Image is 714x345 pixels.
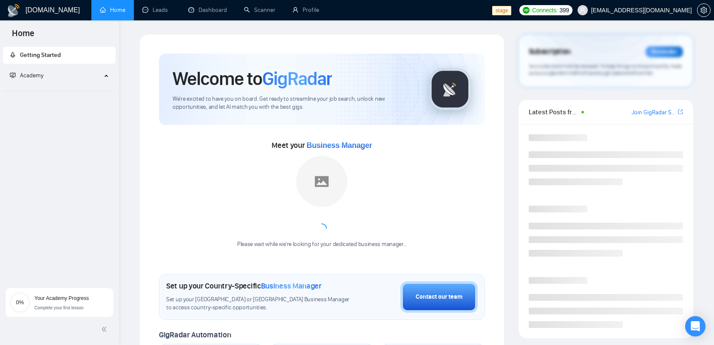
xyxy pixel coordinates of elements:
[3,88,116,93] li: Academy Homepage
[685,316,705,337] div: Open Intercom Messenger
[523,7,530,14] img: upwork-logo.png
[142,6,171,14] a: messageLeads
[262,67,332,90] span: GigRadar
[166,296,353,312] span: Set up your [GEOGRAPHIC_DATA] or [GEOGRAPHIC_DATA] Business Manager to access country-specific op...
[100,6,125,14] a: homeHome
[529,107,579,117] span: Latest Posts from the GigRadar Community
[244,6,275,14] a: searchScanner
[10,72,16,78] span: fund-projection-screen
[34,305,84,310] span: Complete your first lesson
[400,281,478,313] button: Contact our team
[296,156,347,207] img: placeholder.png
[492,6,511,15] span: stage
[261,281,322,291] span: Business Manager
[697,7,711,14] a: setting
[632,108,676,117] a: Join GigRadar Slack Community
[159,330,231,339] span: GigRadar Automation
[529,45,571,59] span: Subscription
[173,67,332,90] h1: Welcome to
[272,141,372,150] span: Meet your
[678,108,683,115] span: export
[580,7,586,13] span: user
[10,300,30,305] span: 0%
[559,6,569,15] span: 399
[10,72,43,79] span: Academy
[697,3,711,17] button: setting
[232,240,412,249] div: Please wait while we're looking for your dedicated business manager...
[529,63,682,76] span: Your subscription will be renewed. To keep things running smoothly, make sure your payment method...
[188,6,227,14] a: dashboardDashboard
[292,6,319,14] a: userProfile
[20,51,61,59] span: Getting Started
[429,68,471,110] img: gigradar-logo.png
[316,223,327,234] span: loading
[5,27,41,45] span: Home
[678,108,683,116] a: export
[166,281,322,291] h1: Set up your Country-Specific
[3,47,116,64] li: Getting Started
[646,46,683,57] div: Reminder
[416,292,462,302] div: Contact our team
[10,52,16,58] span: rocket
[34,295,89,301] span: Your Academy Progress
[532,6,558,15] span: Connects:
[306,141,372,150] span: Business Manager
[173,95,415,111] span: We're excited to have you on board. Get ready to streamline your job search, unlock new opportuni...
[20,72,43,79] span: Academy
[7,4,20,17] img: logo
[101,325,110,334] span: double-left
